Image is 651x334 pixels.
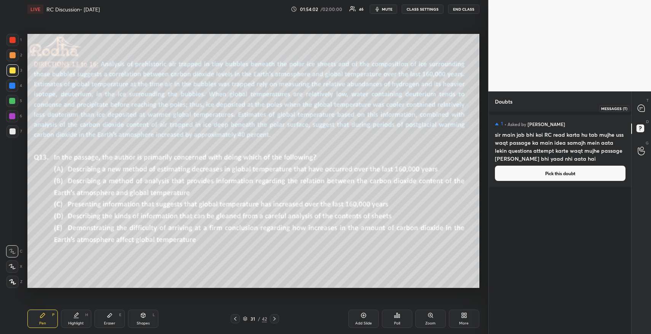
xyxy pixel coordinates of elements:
[646,140,649,146] p: G
[459,321,469,325] div: More
[262,315,267,322] div: 42
[46,6,100,13] h4: RC Discussion- [DATE]
[495,166,625,181] button: Pick this doubt
[6,110,22,122] div: 6
[599,105,629,112] div: Messages (T)
[6,125,22,137] div: 7
[489,91,519,112] p: Doubts
[359,7,364,11] div: 46
[448,5,479,14] button: END CLASS
[501,121,503,127] h5: 1
[27,5,43,14] div: LIVE
[39,321,46,325] div: Pen
[504,121,526,128] h5: • Asked by
[6,260,22,273] div: X
[495,131,625,163] h4: sir main jab bhi koi RC read karta hu tab mujhe uss waqt passage ka main idea samajh mein aata le...
[6,95,22,107] div: 5
[249,316,257,321] div: 31
[6,64,22,77] div: 3
[382,6,393,12] span: mute
[646,97,649,103] p: T
[153,313,155,317] div: L
[119,313,121,317] div: E
[394,321,400,325] div: Poll
[52,313,54,317] div: P
[6,34,22,46] div: 1
[489,112,632,334] div: grid
[425,321,436,325] div: Zoom
[6,276,22,288] div: Z
[104,321,115,325] div: Eraser
[402,5,444,14] button: CLASS SETTINGS
[528,121,565,128] h5: [PERSON_NAME]
[355,321,372,325] div: Add Slide
[370,5,397,14] button: mute
[6,245,22,257] div: C
[6,49,22,61] div: 2
[68,321,84,325] div: Highlight
[646,119,649,125] p: D
[85,313,88,317] div: H
[258,316,260,321] div: /
[137,321,150,325] div: Shapes
[6,80,22,92] div: 4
